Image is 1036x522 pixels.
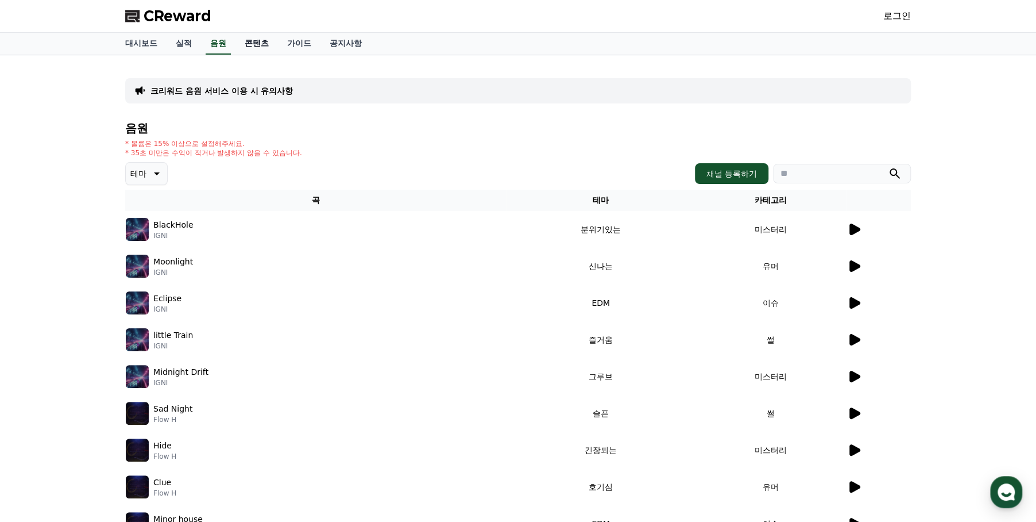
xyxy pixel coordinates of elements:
[126,439,149,462] img: music
[153,477,171,489] p: Clue
[105,382,119,391] span: 대화
[507,358,695,395] td: 그루브
[507,321,695,358] td: 즐거움
[507,190,695,211] th: 테마
[36,382,43,391] span: 홈
[206,33,231,55] a: 음원
[507,469,695,505] td: 호기심
[144,7,211,25] span: CReward
[126,402,149,425] img: music
[3,364,76,393] a: 홈
[126,365,149,388] img: music
[126,255,149,278] img: music
[507,395,695,432] td: 슬픈
[695,190,846,211] th: 카테고리
[150,85,293,97] a: 크리워드 음원 서비스 이용 시 유의사항
[507,248,695,285] td: 신나는
[153,440,172,452] p: Hide
[153,305,181,314] p: IGNI
[177,382,191,391] span: 설정
[116,33,167,55] a: 대시보드
[153,341,193,351] p: IGNI
[153,415,192,424] p: Flow H
[695,321,846,358] td: 썰
[153,452,176,461] p: Flow H
[153,268,193,277] p: IGNI
[125,190,507,211] th: 곡
[125,139,302,148] p: * 볼륨은 15% 이상으로 설정해주세요.
[507,211,695,248] td: 분위기있는
[695,469,846,505] td: 유머
[125,122,911,135] h4: 음원
[278,33,320,55] a: 가이드
[883,9,911,23] a: 로그인
[130,166,146,182] p: 테마
[126,328,149,351] img: music
[126,218,149,241] img: music
[153,403,192,415] p: Sad Night
[125,7,211,25] a: CReward
[507,285,695,321] td: EDM
[125,162,168,185] button: 테마
[153,256,193,268] p: Moonlight
[695,395,846,432] td: 썰
[695,211,846,248] td: 미스터리
[148,364,221,393] a: 설정
[695,358,846,395] td: 미스터리
[167,33,201,55] a: 실적
[153,231,193,240] p: IGNI
[695,248,846,285] td: 유머
[235,33,278,55] a: 콘텐츠
[695,285,846,321] td: 이슈
[126,475,149,498] img: music
[153,219,193,231] p: BlackHole
[507,432,695,469] td: 긴장되는
[153,366,208,378] p: Midnight Drift
[695,163,768,184] button: 채널 등록하기
[153,293,181,305] p: Eclipse
[125,148,302,158] p: * 35초 미만은 수익이 적거나 발생하지 않을 수 있습니다.
[153,378,208,387] p: IGNI
[695,432,846,469] td: 미스터리
[153,489,176,498] p: Flow H
[76,364,148,393] a: 대화
[153,329,193,341] p: little Train
[320,33,371,55] a: 공지사항
[126,291,149,314] img: music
